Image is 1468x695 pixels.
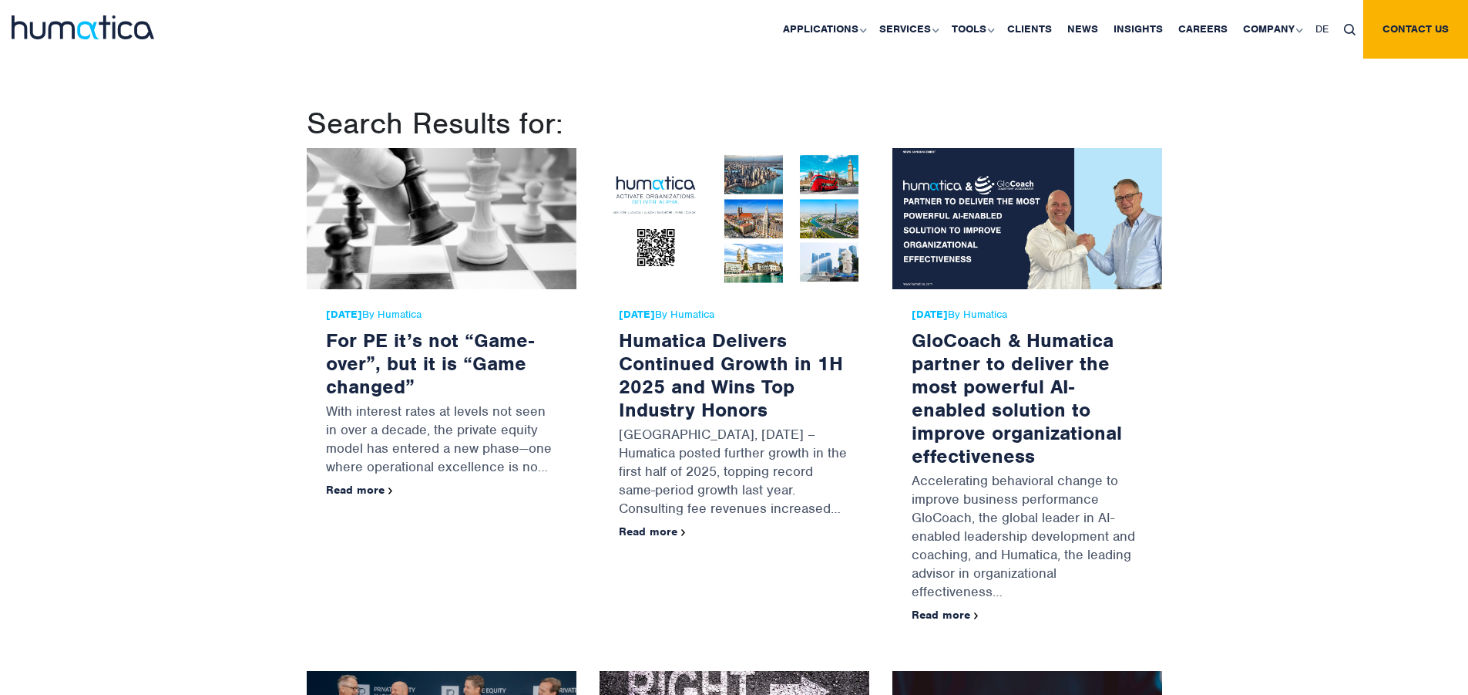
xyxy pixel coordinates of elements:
[12,15,154,39] img: logo
[326,309,557,321] span: By Humatica
[1315,22,1329,35] span: DE
[619,421,850,525] p: [GEOGRAPHIC_DATA], [DATE] – Humatica posted further growth in the first half of 2025, topping rec...
[307,105,1162,142] h1: Search Results for:
[326,398,557,484] p: With interest rates at levels not seen in over a decade, the private equity model has entered a n...
[307,148,576,289] img: For PE it’s not “Game-over”, but it is “Game changed”
[600,148,869,289] img: Humatica Delivers Continued Growth in 1H 2025 and Wins Top Industry Honors
[326,483,393,497] a: Read more
[912,328,1122,468] a: GloCoach & Humatica partner to deliver the most powerful AI-enabled solution to improve organizat...
[912,467,1143,609] p: Accelerating behavioral change to improve business performance GloCoach, the global leader in AI-...
[681,529,686,536] img: arrowicon
[326,328,534,399] a: For PE it’s not “Game-over”, but it is “Game changed”
[912,308,948,321] strong: [DATE]
[912,309,1143,321] span: By Humatica
[1344,24,1355,35] img: search_icon
[619,308,655,321] strong: [DATE]
[326,308,362,321] strong: [DATE]
[619,328,843,422] a: Humatica Delivers Continued Growth in 1H 2025 and Wins Top Industry Honors
[974,612,979,619] img: arrowicon
[619,309,850,321] span: By Humatica
[388,488,393,494] img: arrowicon
[892,148,1162,289] img: GloCoach & Humatica partner to deliver the most powerful AI-enabled solution to improve organizat...
[619,525,686,538] a: Read more
[912,608,979,622] a: Read more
